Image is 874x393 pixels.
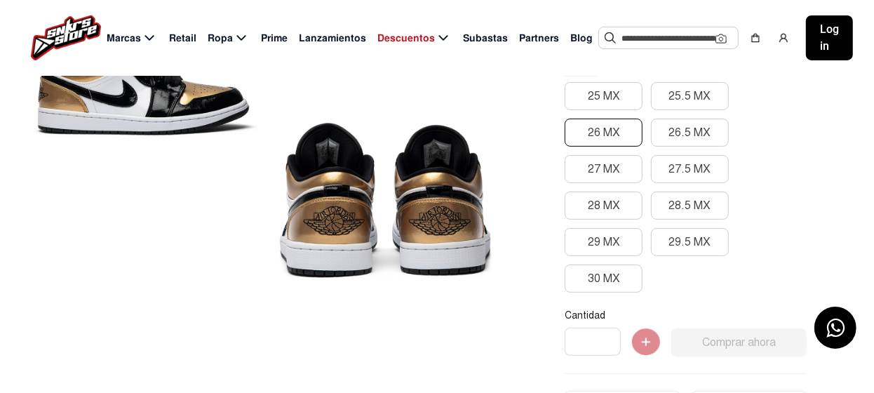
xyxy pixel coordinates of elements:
[377,31,435,46] span: Descuentos
[565,192,643,220] button: 28 MX
[651,155,729,183] button: 27.5 MX
[715,33,727,44] img: Cámara
[565,119,643,147] button: 26 MX
[651,119,729,147] button: 26.5 MX
[299,31,366,46] span: Lanzamientos
[671,328,807,357] button: Comprar ahora
[565,309,807,322] p: Cantidad
[31,15,101,60] img: logo
[565,265,643,293] button: 30 MX
[107,31,141,46] span: Marcas
[651,192,729,220] button: 28.5 MX
[750,32,761,44] img: shopping
[261,31,288,46] span: Prime
[651,228,729,256] button: 29.5 MX
[820,21,839,55] span: Log in
[565,228,643,256] button: 29 MX
[605,32,616,44] img: Buscar
[208,31,233,46] span: Ropa
[570,31,593,46] span: Blog
[169,31,196,46] span: Retail
[519,31,559,46] span: Partners
[463,31,508,46] span: Subastas
[565,82,643,110] button: 25 MX
[651,82,729,110] button: 25.5 MX
[778,32,789,44] img: user
[565,155,643,183] button: 27 MX
[632,328,660,357] img: Agregar al carrito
